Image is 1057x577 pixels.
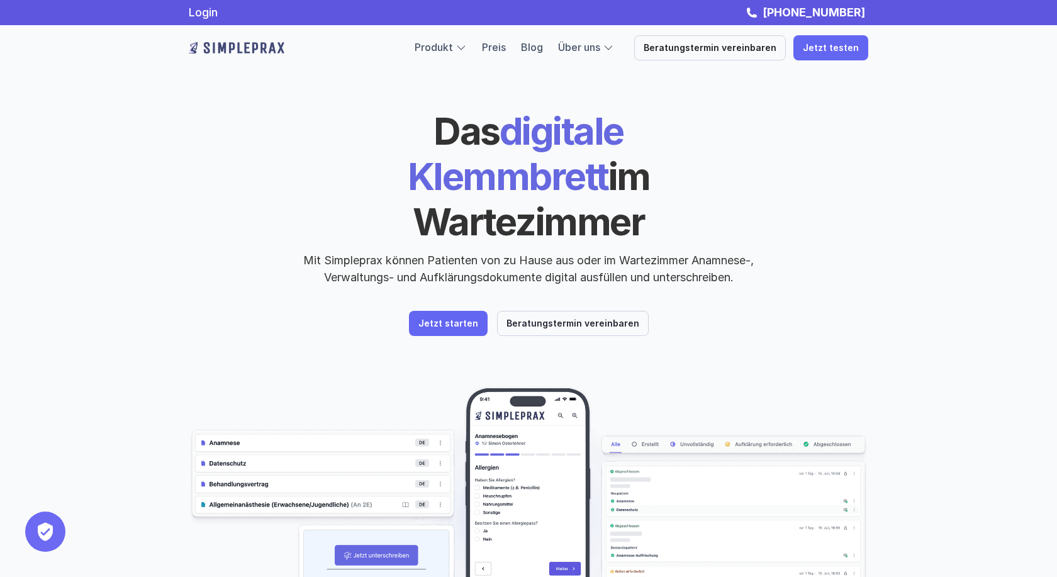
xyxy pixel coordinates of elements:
[433,108,500,154] span: Das
[803,43,859,53] p: Jetzt testen
[644,43,776,53] p: Beratungstermin vereinbaren
[497,311,649,336] a: Beratungstermin vereinbaren
[413,154,657,244] span: im Wartezimmer
[415,41,453,53] a: Produkt
[763,6,865,19] strong: [PHONE_NUMBER]
[293,252,764,286] p: Mit Simpleprax können Patienten von zu Hause aus oder im Wartezimmer Anamnese-, Verwaltungs- und ...
[634,35,786,60] a: Beratungstermin vereinbaren
[793,35,868,60] a: Jetzt testen
[409,311,488,336] a: Jetzt starten
[311,108,746,244] h1: digitale Klemmbrett
[506,318,639,329] p: Beratungstermin vereinbaren
[482,41,506,53] a: Preis
[521,41,543,53] a: Blog
[189,6,218,19] a: Login
[418,318,478,329] p: Jetzt starten
[759,6,868,19] a: [PHONE_NUMBER]
[558,41,600,53] a: Über uns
